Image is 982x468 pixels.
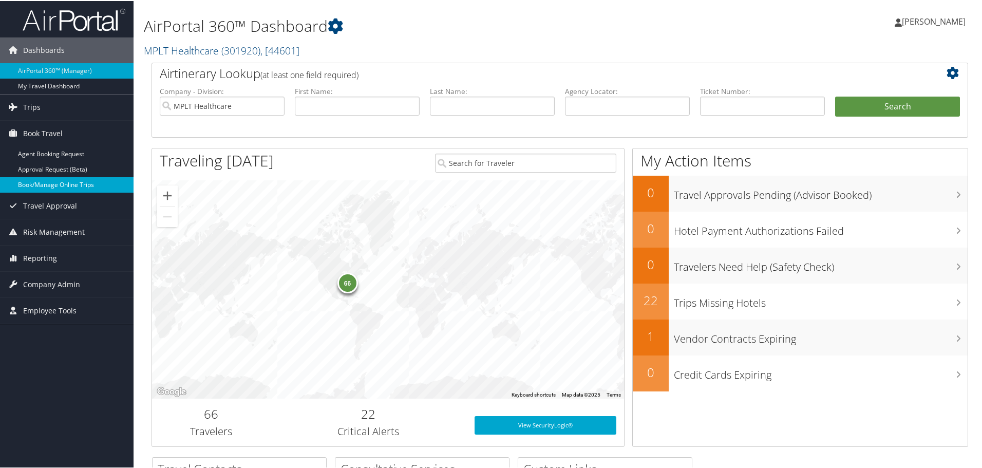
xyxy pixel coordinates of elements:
[160,149,274,171] h1: Traveling [DATE]
[430,85,555,96] label: Last Name:
[23,245,57,270] span: Reporting
[633,175,968,211] a: 0Travel Approvals Pending (Advisor Booked)
[633,319,968,354] a: 1Vendor Contracts Expiring
[23,120,63,145] span: Book Travel
[155,384,188,398] img: Google
[674,362,968,381] h3: Credit Cards Expiring
[565,85,690,96] label: Agency Locator:
[435,153,616,172] input: Search for Traveler
[23,271,80,296] span: Company Admin
[160,404,262,422] h2: 66
[144,14,698,36] h1: AirPortal 360™ Dashboard
[700,85,825,96] label: Ticket Number:
[835,96,960,116] button: Search
[260,68,358,80] span: (at least one field required)
[160,423,262,438] h3: Travelers
[902,15,966,26] span: [PERSON_NAME]
[562,391,600,397] span: Map data ©2025
[23,93,41,119] span: Trips
[160,85,285,96] label: Company - Division:
[475,415,616,434] a: View SecurityLogic®
[155,384,188,398] a: Open this area in Google Maps (opens a new window)
[278,423,459,438] h3: Critical Alerts
[633,211,968,247] a: 0Hotel Payment Authorizations Failed
[633,219,669,236] h2: 0
[337,272,357,292] div: 66
[895,5,976,36] a: [PERSON_NAME]
[633,183,669,200] h2: 0
[633,363,669,380] h2: 0
[674,254,968,273] h3: Travelers Need Help (Safety Check)
[295,85,420,96] label: First Name:
[260,43,299,57] span: , [ 44601 ]
[633,354,968,390] a: 0Credit Cards Expiring
[512,390,556,398] button: Keyboard shortcuts
[278,404,459,422] h2: 22
[23,36,65,62] span: Dashboards
[674,182,968,201] h3: Travel Approvals Pending (Advisor Booked)
[674,290,968,309] h3: Trips Missing Hotels
[633,247,968,283] a: 0Travelers Need Help (Safety Check)
[144,43,299,57] a: MPLT Healthcare
[23,7,125,31] img: airportal-logo.png
[674,218,968,237] h3: Hotel Payment Authorizations Failed
[23,218,85,244] span: Risk Management
[157,184,178,205] button: Zoom in
[633,283,968,319] a: 22Trips Missing Hotels
[674,326,968,345] h3: Vendor Contracts Expiring
[160,64,892,81] h2: Airtinerary Lookup
[633,291,669,308] h2: 22
[607,391,621,397] a: Terms (opens in new tab)
[157,205,178,226] button: Zoom out
[633,327,669,344] h2: 1
[23,192,77,218] span: Travel Approval
[23,297,77,323] span: Employee Tools
[221,43,260,57] span: ( 301920 )
[633,255,669,272] h2: 0
[633,149,968,171] h1: My Action Items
